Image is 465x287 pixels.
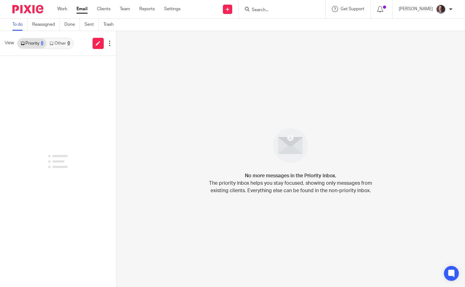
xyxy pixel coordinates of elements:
a: Clients [97,6,111,12]
a: Email [76,6,88,12]
img: image [269,124,312,167]
div: 0 [67,41,70,46]
a: Reports [139,6,155,12]
h4: No more messages in the Priority inbox. [245,172,336,179]
img: Pixie [12,5,43,13]
span: View [5,40,14,46]
img: CP%20Headshot.jpeg [436,4,446,14]
a: Work [57,6,67,12]
a: Team [120,6,130,12]
p: [PERSON_NAME] [399,6,433,12]
p: The priority inbox helps you stay focused, showing only messages from existing clients. Everythin... [209,179,373,194]
a: Reassigned [32,19,60,31]
a: Priority0 [18,38,46,48]
a: Other0 [46,38,73,48]
input: Search [251,7,307,13]
a: Sent [85,19,99,31]
a: To do [12,19,28,31]
span: Get Support [341,7,364,11]
a: Done [64,19,80,31]
a: Trash [103,19,118,31]
div: 0 [41,41,43,46]
a: Settings [164,6,180,12]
